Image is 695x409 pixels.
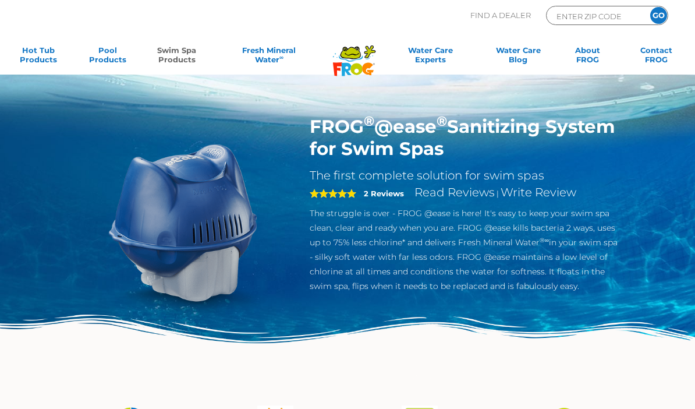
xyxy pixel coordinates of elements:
[540,237,549,244] sup: ®∞
[384,45,476,69] a: Water CareExperts
[630,45,683,69] a: ContactFROG
[364,112,374,129] sup: ®
[310,115,619,160] h1: FROG @ease Sanitizing System for Swim Spas
[650,7,667,24] input: GO
[497,189,499,198] span: |
[327,30,382,76] img: Frog Products Logo
[491,45,545,69] a: Water CareBlog
[81,45,134,69] a: PoolProducts
[437,112,447,129] sup: ®
[150,45,203,69] a: Swim SpaProducts
[12,45,65,69] a: Hot TubProducts
[364,189,404,198] strong: 2 Reviews
[219,45,320,69] a: Fresh MineralWater∞
[310,206,619,294] p: The struggle is over - FROG @ease is here! It's easy to keep your swim spa clean, clear and ready...
[279,54,283,61] sup: ∞
[76,115,292,332] img: ss-@ease-hero.png
[561,45,614,69] a: AboutFROG
[470,6,531,25] p: Find A Dealer
[501,185,576,199] a: Write Review
[310,189,356,198] span: 5
[414,185,495,199] a: Read Reviews
[310,168,619,183] h2: The first complete solution for swim spas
